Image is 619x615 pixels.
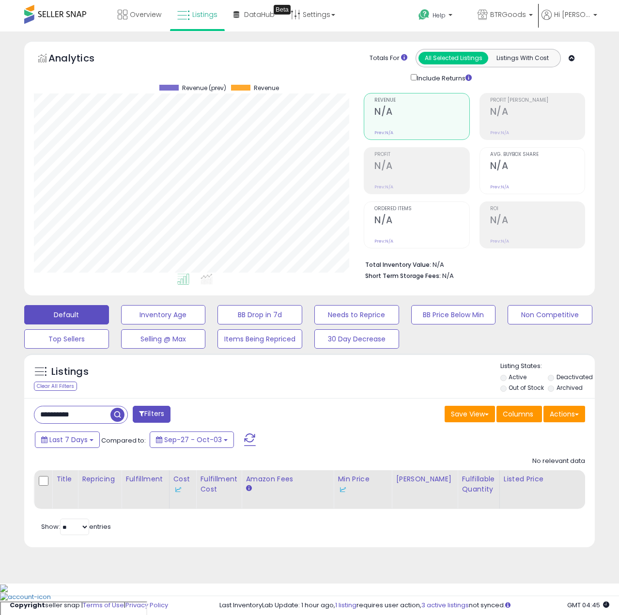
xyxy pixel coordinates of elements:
[150,431,234,448] button: Sep-27 - Oct-03
[500,362,595,371] p: Listing States:
[365,261,431,269] b: Total Inventory Value:
[374,184,393,190] small: Prev: N/A
[490,184,509,190] small: Prev: N/A
[442,271,454,280] span: N/A
[82,474,117,484] div: Repricing
[24,305,109,324] button: Default
[254,85,279,92] span: Revenue
[133,406,170,423] button: Filters
[101,436,146,445] span: Compared to:
[509,384,544,392] label: Out of Stock
[314,305,399,324] button: Needs to Reprice
[490,152,585,157] span: Avg. Buybox Share
[48,51,113,67] h5: Analytics
[56,474,74,484] div: Title
[121,305,206,324] button: Inventory Age
[532,457,585,466] div: No relevant data
[411,305,496,324] button: BB Price Below Min
[24,329,109,349] button: Top Sellers
[433,11,446,19] span: Help
[41,522,111,531] span: Show: entries
[365,272,441,280] b: Short Term Storage Fees:
[200,474,237,494] div: Fulfillment Cost
[374,238,393,244] small: Prev: N/A
[554,10,590,19] span: Hi [PERSON_NAME]
[182,85,226,92] span: Revenue (prev)
[490,215,585,228] h2: N/A
[543,406,585,422] button: Actions
[34,382,77,391] div: Clear All Filters
[173,485,183,494] img: InventoryLab Logo
[374,160,469,173] h2: N/A
[509,373,526,381] label: Active
[338,485,347,494] img: InventoryLab Logo
[314,329,399,349] button: 30 Day Decrease
[173,474,192,494] div: Cost
[462,474,495,494] div: Fulfillable Quantity
[490,106,585,119] h2: N/A
[164,435,222,445] span: Sep-27 - Oct-03
[217,305,302,324] button: BB Drop in 7d
[370,54,407,63] div: Totals For
[173,484,192,494] div: Some or all of the values in this column are provided from Inventory Lab.
[445,406,495,422] button: Save View
[396,474,453,484] div: [PERSON_NAME]
[374,206,469,212] span: Ordered Items
[490,206,585,212] span: ROI
[490,10,526,19] span: BTRGoods
[217,329,302,349] button: Items Being Repriced
[557,384,583,392] label: Archived
[338,474,387,494] div: Min Price
[503,409,533,419] span: Columns
[504,474,588,484] div: Listed Price
[49,435,88,445] span: Last 7 Days
[374,106,469,119] h2: N/A
[418,9,430,21] i: Get Help
[35,431,100,448] button: Last 7 Days
[490,238,509,244] small: Prev: N/A
[374,215,469,228] h2: N/A
[557,373,593,381] label: Deactivated
[338,484,387,494] div: Some or all of the values in this column are provided from Inventory Lab.
[490,160,585,173] h2: N/A
[403,72,483,83] div: Include Returns
[51,365,89,379] h5: Listings
[490,98,585,103] span: Profit [PERSON_NAME]
[125,474,165,484] div: Fulfillment
[490,130,509,136] small: Prev: N/A
[274,5,291,15] div: Tooltip anchor
[374,98,469,103] span: Revenue
[244,10,275,19] span: DataHub
[411,1,469,31] a: Help
[374,130,393,136] small: Prev: N/A
[246,484,251,493] small: Amazon Fees.
[496,406,542,422] button: Columns
[418,52,488,64] button: All Selected Listings
[246,474,329,484] div: Amazon Fees
[508,305,592,324] button: Non Competitive
[130,10,161,19] span: Overview
[365,258,578,270] li: N/A
[192,10,217,19] span: Listings
[542,10,597,31] a: Hi [PERSON_NAME]
[374,152,469,157] span: Profit
[488,52,557,64] button: Listings With Cost
[121,329,206,349] button: Selling @ Max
